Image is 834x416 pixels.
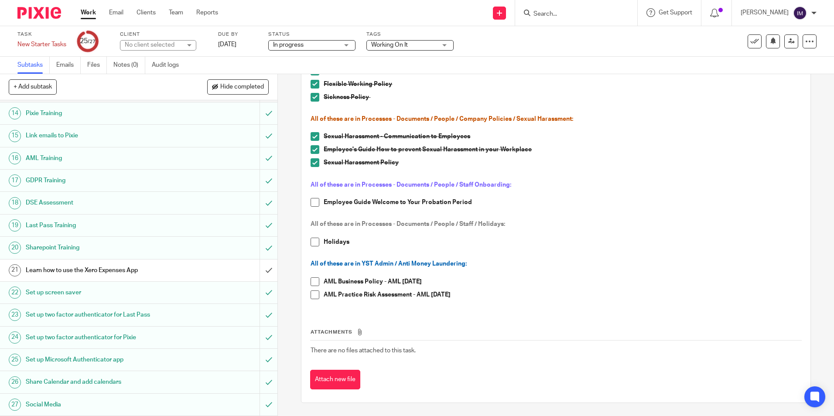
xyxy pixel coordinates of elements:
[324,133,470,140] strong: Sexual Harassment - Communication to Employees
[87,57,107,74] a: Files
[9,219,21,232] div: 19
[26,174,176,187] h1: GDPR Training
[9,152,21,164] div: 16
[366,31,454,38] label: Tags
[9,286,21,299] div: 22
[324,292,451,298] strong: AML Practice Risk Assessment - AML [DATE]
[268,31,355,38] label: Status
[17,7,61,19] img: Pixie
[26,286,176,299] h1: Set up screen saver
[311,348,416,354] span: There are no files attached to this task.
[793,6,807,20] img: svg%3E
[88,39,96,44] small: /27
[533,10,611,18] input: Search
[17,31,66,38] label: Task
[741,8,789,17] p: [PERSON_NAME]
[9,79,57,94] button: + Add subtask
[26,219,176,232] h1: Last Pass Training
[324,199,472,205] strong: Employee Guide Welcome to Your Probation Period
[324,160,399,166] strong: Sexual Harassment Policy
[17,57,50,74] a: Subtasks
[26,196,176,209] h1: DSE Assessment
[218,31,257,38] label: Due by
[311,330,352,334] span: Attachments
[273,42,304,48] span: In progress
[26,241,176,254] h1: Sharepoint Training
[9,376,21,389] div: 26
[26,398,176,411] h1: Social Media
[371,42,408,48] span: Working On It
[659,10,692,16] span: Get Support
[81,8,96,17] a: Work
[9,107,21,119] div: 14
[207,79,269,94] button: Hide completed
[26,264,176,277] h1: Learn how to use the Xero Expenses App
[311,182,511,188] span: All of these are in Processes - Documents / People / Staff Onboarding:
[311,221,505,227] span: All of these are in Processes - Documents / People / Staff / Holidays:
[137,8,156,17] a: Clients
[26,152,176,165] h1: AML Training
[9,399,21,411] div: 27
[26,375,176,389] h1: Share Calendar and add calendars
[9,197,21,209] div: 18
[109,8,123,17] a: Email
[9,354,21,366] div: 25
[324,239,349,245] strong: Holidays
[26,129,176,142] h1: Link emails to Pixie
[310,370,360,389] button: Attach new file
[324,279,422,285] strong: AML Business Policy - AML [DATE]
[152,57,185,74] a: Audit logs
[311,261,467,267] span: All of these are in YST Admin / Anti Money Laundering:
[9,264,21,276] div: 21
[9,331,21,344] div: 24
[324,147,532,153] strong: Employee's Guide How to prevent Sexual Harassment in your Workplace
[120,31,207,38] label: Client
[9,309,21,321] div: 23
[9,174,21,187] div: 17
[80,36,96,46] div: 25
[220,84,264,91] span: Hide completed
[311,116,573,122] span: All of these are in Processes - Documents / People / Company Policies / Sexual Harassment:
[26,331,176,344] h1: Set up two factor authenticator for Pixie
[26,353,176,366] h1: Set up Microsoft Authenticator app
[56,57,81,74] a: Emails
[196,8,218,17] a: Reports
[113,57,145,74] a: Notes (0)
[9,130,21,142] div: 15
[125,41,181,49] div: No client selected
[9,242,21,254] div: 20
[26,308,176,321] h1: Set up two factor authenticator for Last Pass
[324,81,392,87] strong: Flexible Working Policy
[324,94,369,100] strong: Sickness Policy
[26,107,176,120] h1: Pixie Training
[218,41,236,48] span: [DATE]
[169,8,183,17] a: Team
[17,40,66,49] div: New Starter Tasks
